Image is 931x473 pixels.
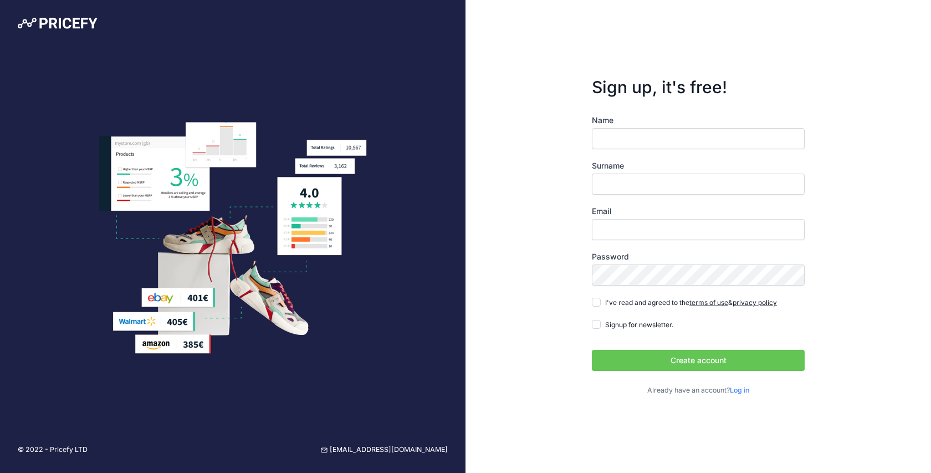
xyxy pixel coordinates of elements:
span: I've read and agreed to the & [605,298,777,307]
label: Surname [592,160,805,171]
span: Signup for newsletter. [605,321,673,329]
a: Log in [730,386,749,394]
img: Pricefy [18,18,98,29]
p: Already have an account? [592,385,805,396]
p: © 2022 - Pricefy LTD [18,445,88,455]
label: Email [592,206,805,217]
label: Name [592,115,805,126]
a: privacy policy [733,298,777,307]
label: Password [592,251,805,262]
button: Create account [592,350,805,371]
h3: Sign up, it's free! [592,77,805,97]
a: terms of use [689,298,728,307]
a: [EMAIL_ADDRESS][DOMAIN_NAME] [321,445,448,455]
